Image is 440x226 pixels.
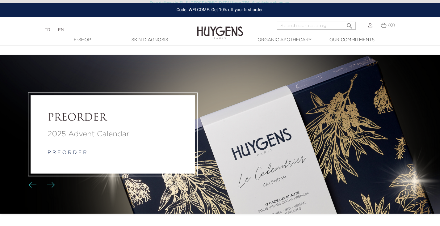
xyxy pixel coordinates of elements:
a: Skin Diagnosis [119,37,181,43]
a: 2025 Advent Calendar [48,129,178,140]
div: Carousel buttons [31,181,51,190]
a: PREORDER [48,112,178,124]
a: Organic Apothecary [254,37,316,43]
button:  [344,20,355,28]
a: EN [58,28,64,34]
a: E-Shop [52,37,113,43]
img: Huygens [197,16,243,40]
span: (0) [388,23,395,28]
a: Our commitments [321,37,383,43]
input: Search [277,22,356,30]
div: | [41,26,179,34]
a: p r e o r d e r [48,151,87,156]
a: FR [44,28,50,32]
i:  [346,20,353,28]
